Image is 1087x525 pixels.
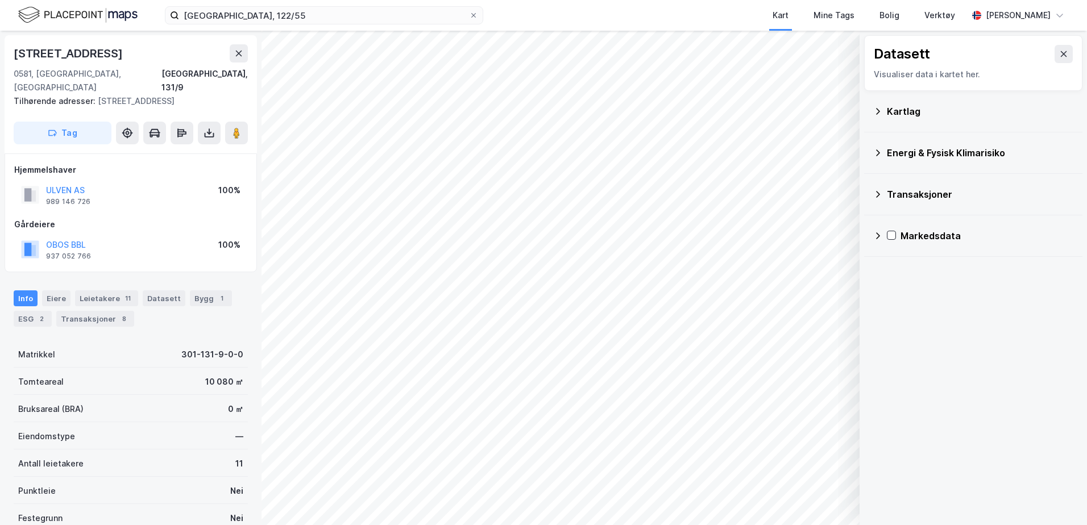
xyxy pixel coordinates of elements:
[179,7,469,24] input: Søk på adresse, matrikkel, gårdeiere, leietakere eller personer
[874,68,1073,81] div: Visualiser data i kartet her.
[235,430,243,443] div: —
[887,188,1073,201] div: Transaksjoner
[14,96,98,106] span: Tilhørende adresser:
[190,290,232,306] div: Bygg
[36,313,47,324] div: 2
[14,122,111,144] button: Tag
[14,290,38,306] div: Info
[14,218,247,231] div: Gårdeiere
[14,311,52,327] div: ESG
[14,44,125,63] div: [STREET_ADDRESS]
[14,67,161,94] div: 0581, [GEOGRAPHIC_DATA], [GEOGRAPHIC_DATA]
[1030,470,1087,525] iframe: Chat Widget
[18,5,138,25] img: logo.f888ab2527a4732fd821a326f86c7f29.svg
[18,511,63,525] div: Festegrunn
[235,457,243,470] div: 11
[874,45,930,63] div: Datasett
[14,94,239,108] div: [STREET_ADDRESS]
[230,484,243,498] div: Nei
[1030,470,1087,525] div: Kontrollprogram for chat
[814,9,854,22] div: Mine Tags
[879,9,899,22] div: Bolig
[18,402,84,416] div: Bruksareal (BRA)
[46,197,90,206] div: 989 146 726
[887,105,1073,118] div: Kartlag
[161,67,248,94] div: [GEOGRAPHIC_DATA], 131/9
[205,375,243,389] div: 10 080 ㎡
[143,290,185,306] div: Datasett
[75,290,138,306] div: Leietakere
[122,293,134,304] div: 11
[42,290,70,306] div: Eiere
[230,511,243,525] div: Nei
[18,484,56,498] div: Punktleie
[18,457,84,470] div: Antall leietakere
[181,348,243,361] div: 301-131-9-0-0
[118,313,130,324] div: 8
[228,402,243,416] div: 0 ㎡
[901,229,1073,243] div: Markedsdata
[56,311,134,327] div: Transaksjoner
[18,430,75,443] div: Eiendomstype
[218,238,240,252] div: 100%
[14,163,247,177] div: Hjemmelshaver
[986,9,1051,22] div: [PERSON_NAME]
[18,375,64,389] div: Tomteareal
[887,146,1073,160] div: Energi & Fysisk Klimarisiko
[218,184,240,197] div: 100%
[773,9,789,22] div: Kart
[216,293,227,304] div: 1
[46,252,91,261] div: 937 052 766
[18,348,55,361] div: Matrikkel
[924,9,955,22] div: Verktøy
